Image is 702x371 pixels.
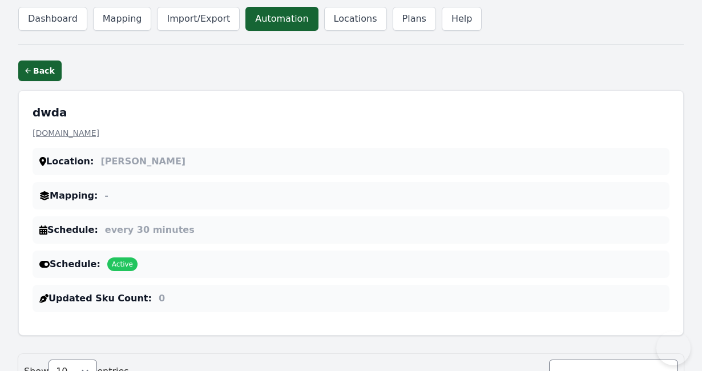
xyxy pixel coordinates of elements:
[33,104,669,120] h5: dwda
[104,189,663,203] span: -
[107,257,138,271] span: Active
[159,292,663,305] span: 0
[245,7,318,31] a: Automation
[93,7,152,31] a: Mapping
[105,223,663,237] span: every 30 minutes
[18,61,62,81] a: Back
[50,257,100,271] span: Schedule:
[442,7,482,31] a: Help
[33,285,669,312] a: Updated Sku Count: 0
[33,182,669,209] a: Mapping: -
[49,292,152,305] span: Updated Sku Count:
[33,216,669,244] a: Schedule: every 30 minutes
[46,155,94,168] span: Location:
[100,155,663,168] span: [PERSON_NAME]
[18,7,87,31] a: Dashboard
[324,7,387,31] a: Locations
[47,223,98,237] span: Schedule:
[33,148,669,175] a: Location: [PERSON_NAME]
[50,189,98,203] span: Mapping:
[656,331,691,365] iframe: Toggle Customer Support
[157,7,240,31] a: Import/Export
[393,7,436,31] a: Plans
[33,128,99,138] a: [DOMAIN_NAME]
[33,251,669,278] a: Schedule: Active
